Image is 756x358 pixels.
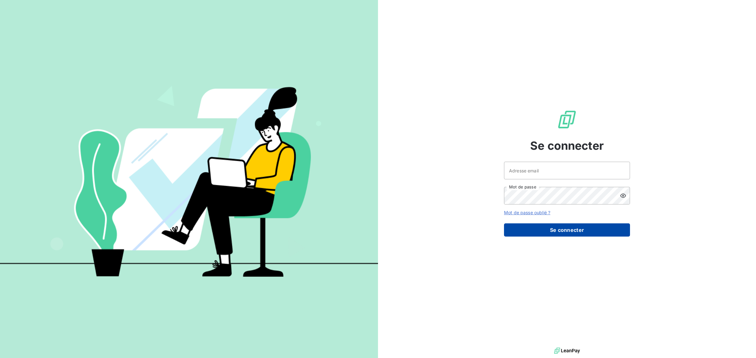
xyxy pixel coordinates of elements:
[504,210,550,215] a: Mot de passe oublié ?
[557,109,577,130] img: Logo LeanPay
[530,137,604,154] span: Se connecter
[504,162,630,179] input: placeholder
[554,346,580,355] img: logo
[504,223,630,237] button: Se connecter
